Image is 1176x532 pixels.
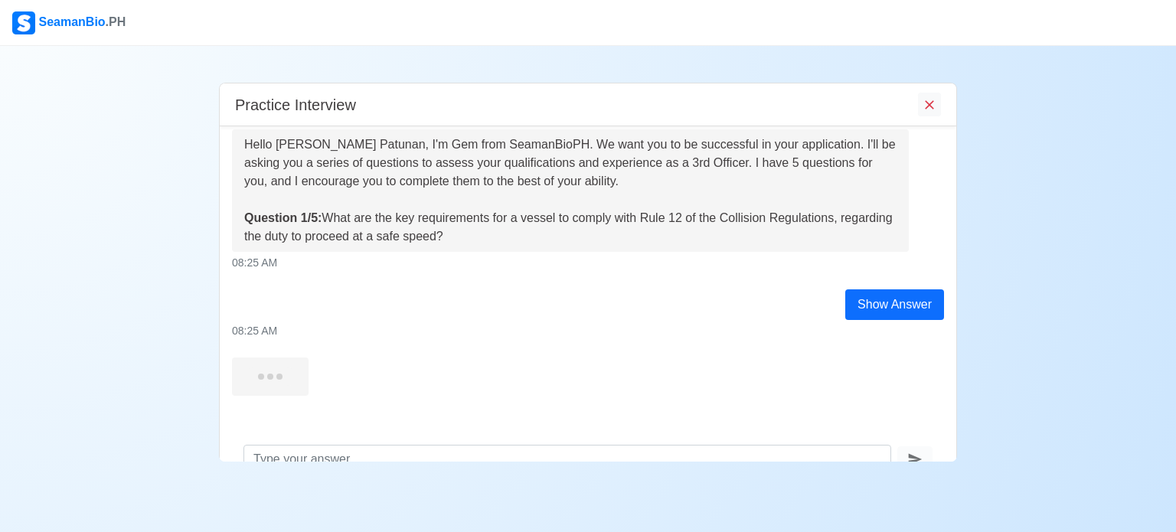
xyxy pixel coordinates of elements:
h5: Practice Interview [235,96,356,114]
img: Logo [12,11,35,34]
div: SeamanBio [12,11,126,34]
button: End Interview [918,93,941,116]
span: .PH [106,15,126,28]
div: Show Answer [845,289,944,320]
div: 08:25 AM [232,255,944,271]
strong: Question 1/5: [244,211,322,224]
div: Hello [PERSON_NAME] Patunan, I'm Gem from SeamanBioPH. We want you to be successful in your appli... [244,135,897,246]
div: 08:25 AM [232,323,944,339]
